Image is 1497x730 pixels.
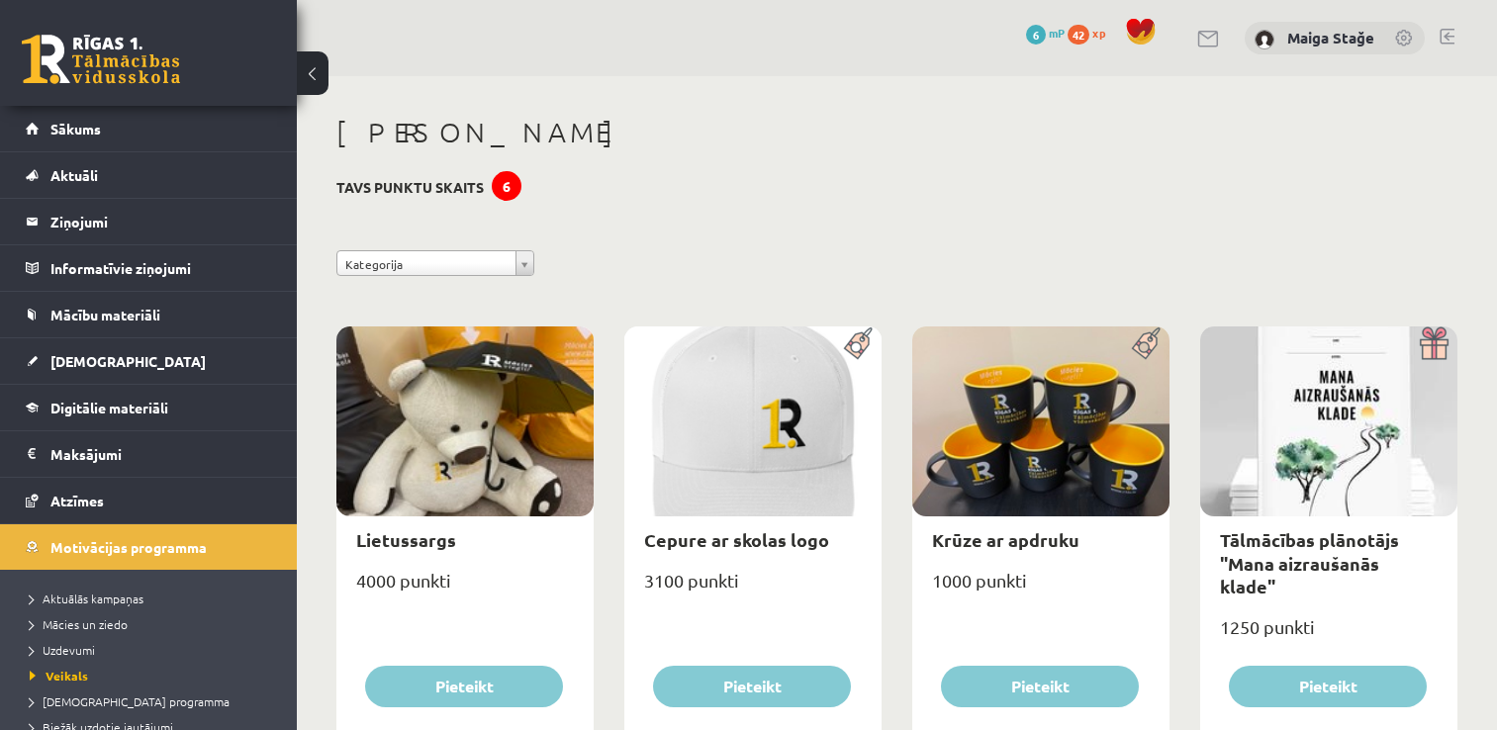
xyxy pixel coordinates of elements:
a: Digitālie materiāli [26,385,272,430]
a: Rīgas 1. Tālmācības vidusskola [22,35,180,84]
a: Maiga Stağe [1287,28,1374,47]
a: Aktuālās kampaņas [30,590,277,607]
a: Kategorija [336,250,534,276]
a: [DEMOGRAPHIC_DATA] [26,338,272,384]
span: mP [1049,25,1065,41]
span: 42 [1068,25,1089,45]
img: Populāra prece [837,326,882,360]
div: 3100 punkti [624,564,882,613]
img: Dāvana ar pārsteigumu [1413,326,1457,360]
a: Sākums [26,106,272,151]
span: 6 [1026,25,1046,45]
a: Atzīmes [26,478,272,523]
button: Pieteikt [365,666,563,707]
button: Pieteikt [1229,666,1427,707]
div: 1000 punkti [912,564,1170,613]
span: Kategorija [345,251,508,277]
a: 42 xp [1068,25,1115,41]
a: [DEMOGRAPHIC_DATA] programma [30,692,277,710]
a: Mācību materiāli [26,292,272,337]
h3: Tavs punktu skaits [336,179,484,196]
legend: Maksājumi [50,431,272,477]
span: Aktuāli [50,166,98,184]
h1: [PERSON_NAME] [336,116,1457,149]
img: Populāra prece [1125,326,1170,360]
a: Lietussargs [356,528,456,551]
a: Uzdevumi [30,641,277,659]
span: Aktuālās kampaņas [30,591,143,606]
span: xp [1092,25,1105,41]
a: Ziņojumi [26,199,272,244]
div: 6 [492,171,521,201]
button: Pieteikt [941,666,1139,707]
a: Cepure ar skolas logo [644,528,829,551]
a: Motivācijas programma [26,524,272,570]
span: Motivācijas programma [50,538,207,556]
span: Sākums [50,120,101,137]
span: [DEMOGRAPHIC_DATA] programma [30,693,230,709]
a: 6 mP [1026,25,1065,41]
a: Maksājumi [26,431,272,477]
legend: Ziņojumi [50,199,272,244]
span: Atzīmes [50,492,104,509]
div: 1250 punkti [1200,610,1457,660]
span: [DEMOGRAPHIC_DATA] [50,352,206,370]
legend: Informatīvie ziņojumi [50,245,272,291]
a: Mācies un ziedo [30,615,277,633]
img: Maiga Stağe [1255,30,1274,49]
span: Veikals [30,668,88,684]
a: Tālmācības plānotājs "Mana aizraušanās klade" [1220,528,1399,597]
div: 4000 punkti [336,564,594,613]
a: Krūze ar apdruku [932,528,1079,551]
button: Pieteikt [653,666,851,707]
span: Digitālie materiāli [50,399,168,416]
a: Veikals [30,667,277,684]
span: Mācies un ziedo [30,616,128,632]
a: Aktuāli [26,152,272,198]
span: Mācību materiāli [50,306,160,323]
span: Uzdevumi [30,642,95,658]
a: Informatīvie ziņojumi [26,245,272,291]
